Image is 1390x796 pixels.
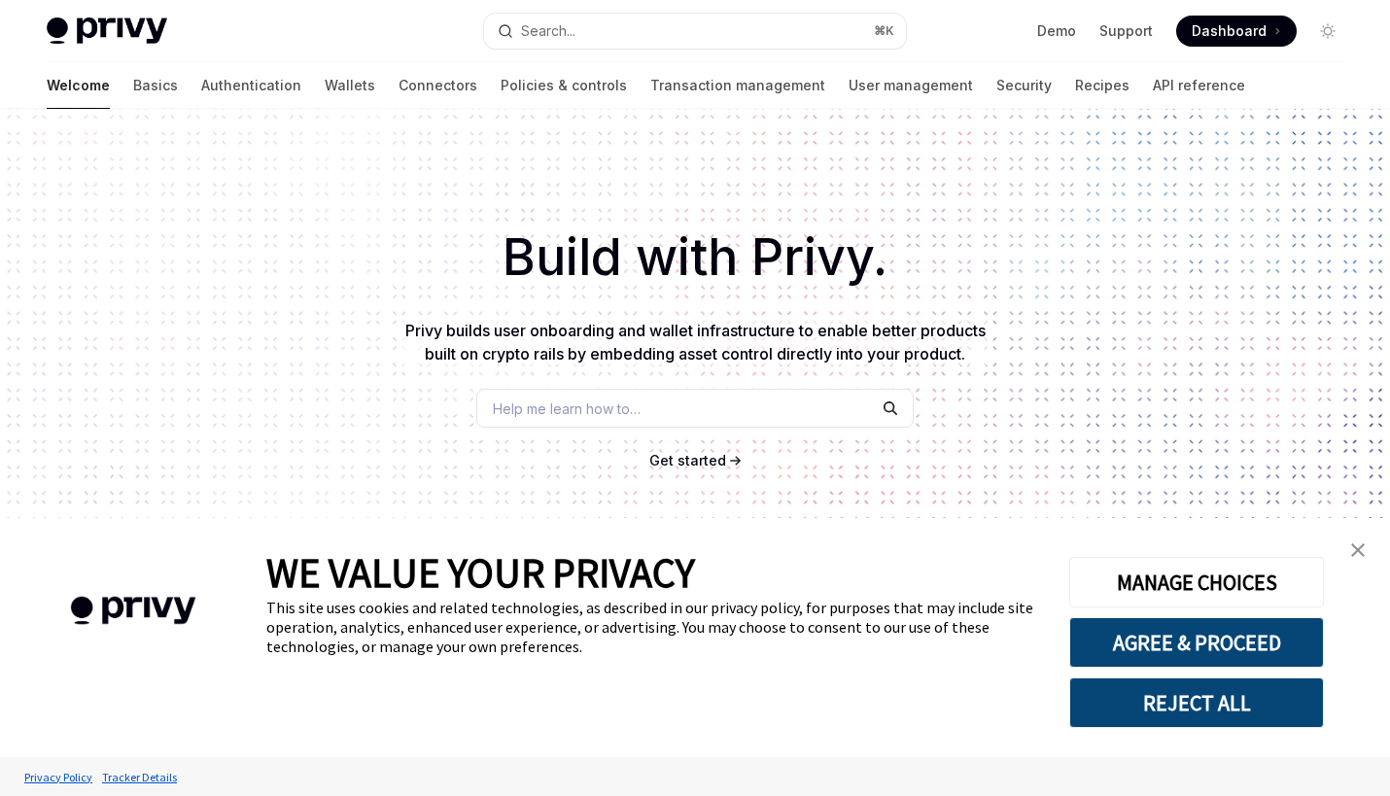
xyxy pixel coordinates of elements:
img: company logo [29,569,237,653]
span: Help me learn how to… [493,398,641,419]
button: Toggle dark mode [1312,16,1343,47]
a: Wallets [325,62,375,109]
div: This site uses cookies and related technologies, as described in our privacy policy, for purposes... [266,598,1040,656]
a: Security [996,62,1052,109]
a: Transaction management [650,62,825,109]
button: AGREE & PROCEED [1069,617,1324,668]
img: light logo [47,17,167,45]
a: Support [1099,21,1153,41]
span: WE VALUE YOUR PRIVACY [266,547,695,598]
a: Connectors [399,62,477,109]
span: Dashboard [1192,21,1267,41]
a: Basics [133,62,178,109]
a: Get started [649,451,726,470]
a: User management [849,62,973,109]
button: Search...⌘K [484,14,906,49]
span: Get started [649,452,726,468]
a: Recipes [1075,62,1129,109]
a: Dashboard [1176,16,1297,47]
button: REJECT ALL [1069,677,1324,728]
button: MANAGE CHOICES [1069,557,1324,607]
a: API reference [1153,62,1245,109]
img: close banner [1351,543,1365,557]
a: Demo [1037,21,1076,41]
h1: Build with Privy. [31,220,1359,295]
a: Policies & controls [501,62,627,109]
a: Privacy Policy [19,760,97,794]
a: close banner [1338,531,1377,570]
span: ⌘ K [874,23,894,39]
a: Authentication [201,62,301,109]
a: Tracker Details [97,760,182,794]
span: Privy builds user onboarding and wallet infrastructure to enable better products built on crypto ... [405,321,986,363]
div: Search... [521,19,575,43]
a: Welcome [47,62,110,109]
